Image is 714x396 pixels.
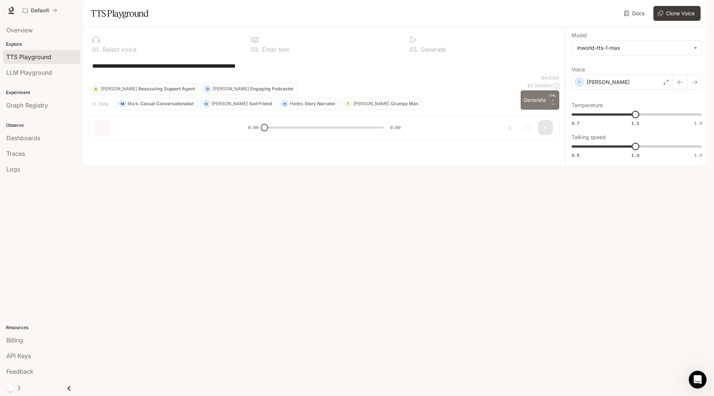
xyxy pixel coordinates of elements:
h1: TTS Playground [91,6,148,21]
p: Generate [419,46,446,52]
p: Default [31,7,49,14]
p: Grumpy Man [391,102,418,106]
div: A [92,83,99,95]
p: Voice [572,67,585,72]
button: Hide [89,98,113,110]
div: O [203,98,210,110]
p: Temperature [572,103,603,108]
span: 1.5 [694,120,702,126]
button: MMarkCasual Conversationalist [116,98,197,110]
span: 1.0 [631,152,639,158]
p: 64 / 1000 [541,75,559,81]
span: 1.1 [631,120,639,126]
a: Docs [623,6,647,21]
span: 0.7 [572,120,579,126]
p: $ 0.000640 [527,83,552,89]
p: Enter text [260,46,289,52]
p: Select voice [100,46,136,52]
p: 0 2 . [251,46,260,52]
p: ⏎ [549,93,556,107]
button: HHadesStory Narrator [278,98,339,110]
p: Reassuring Support Agent [138,87,195,91]
p: Sad Friend [249,102,272,106]
p: [PERSON_NAME] [101,87,137,91]
div: T [345,98,351,110]
p: [PERSON_NAME] [353,102,389,106]
span: 1.5 [694,152,702,158]
p: Model [572,33,587,38]
button: Clone Voice [653,6,701,21]
button: A[PERSON_NAME]Reassuring Support Agent [89,83,198,95]
p: Casual Conversationalist [140,102,194,106]
p: [PERSON_NAME] [212,102,248,106]
p: [PERSON_NAME] [213,87,249,91]
button: O[PERSON_NAME]Sad Friend [200,98,275,110]
p: 0 3 . [409,46,419,52]
div: inworld-tts-1-max [577,44,690,52]
p: Story Narrator [305,102,335,106]
button: D[PERSON_NAME]Engaging Podcaster [201,83,297,95]
p: Mark [128,102,139,106]
p: 0 1 . [92,46,100,52]
p: Talking speed [572,135,606,140]
p: Engaging Podcaster [250,87,294,91]
button: GenerateCTRL +⏎ [521,90,559,110]
p: Hades [290,102,303,106]
div: D [204,83,211,95]
div: H [281,98,288,110]
iframe: Intercom live chat [689,371,707,389]
button: All workspaces [19,3,61,18]
p: [PERSON_NAME] [587,78,630,86]
button: T[PERSON_NAME]Grumpy Man [342,98,422,110]
span: 0.5 [572,152,579,158]
div: M [119,98,126,110]
div: inworld-tts-1-max [572,41,702,55]
p: CTRL + [549,93,556,102]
